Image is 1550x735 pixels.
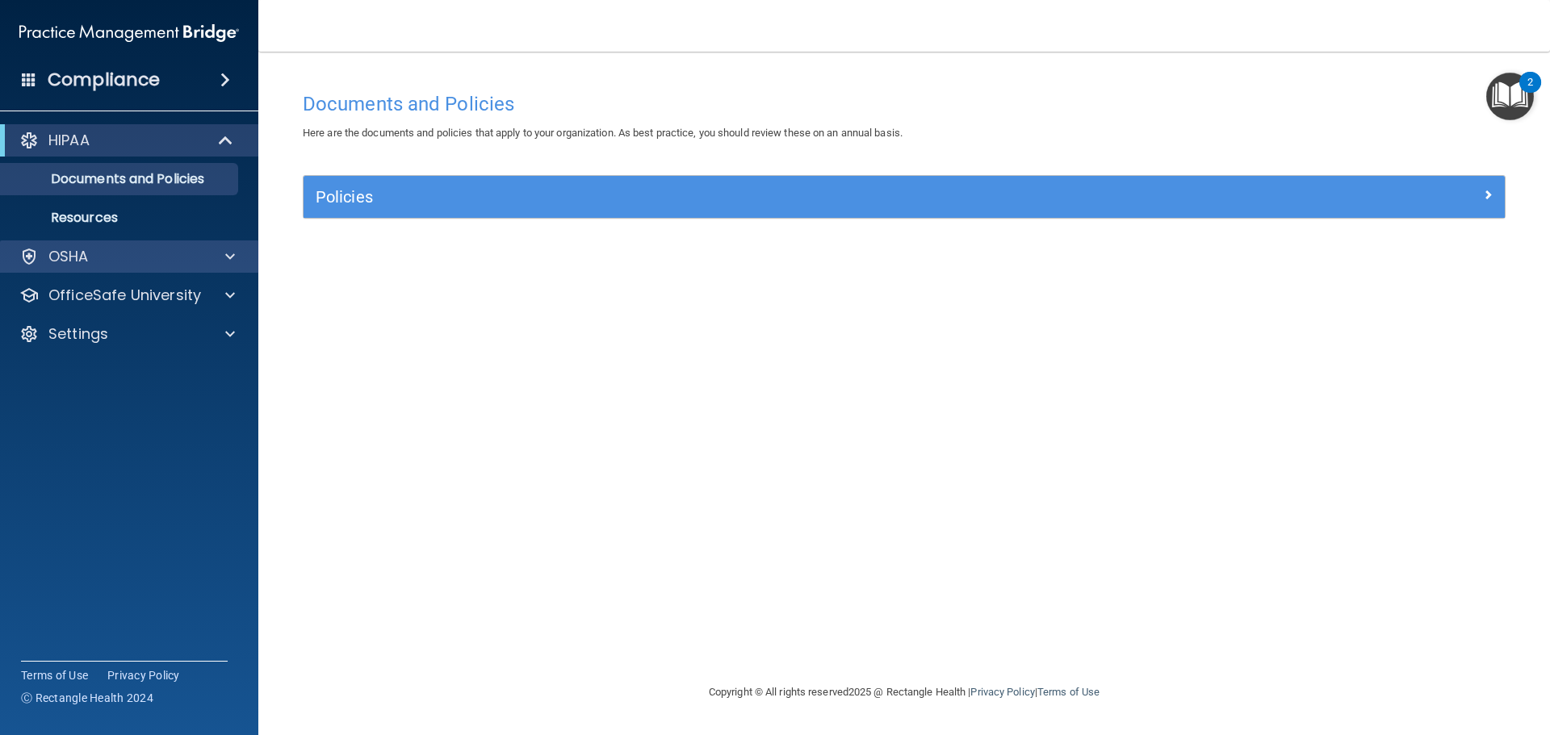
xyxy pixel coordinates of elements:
a: HIPAA [19,131,234,150]
p: OSHA [48,247,89,266]
a: Terms of Use [1037,686,1100,698]
p: OfficeSafe University [48,286,201,305]
p: Settings [48,324,108,344]
a: Settings [19,324,235,344]
a: Privacy Policy [107,667,180,683]
h4: Documents and Policies [303,94,1506,115]
a: Policies [316,184,1493,210]
p: HIPAA [48,131,90,150]
h5: Policies [316,188,1192,206]
p: Resources [10,210,231,226]
span: Here are the documents and policies that apply to your organization. As best practice, you should... [303,127,903,139]
a: Privacy Policy [970,686,1034,698]
div: Copyright © All rights reserved 2025 @ Rectangle Health | | [610,666,1199,718]
a: OSHA [19,247,235,266]
a: OfficeSafe University [19,286,235,305]
p: Documents and Policies [10,171,231,187]
div: 2 [1527,82,1533,103]
span: Ⓒ Rectangle Health 2024 [21,690,153,706]
img: PMB logo [19,17,239,49]
a: Terms of Use [21,667,88,683]
h4: Compliance [48,69,160,91]
button: Open Resource Center, 2 new notifications [1486,73,1534,120]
